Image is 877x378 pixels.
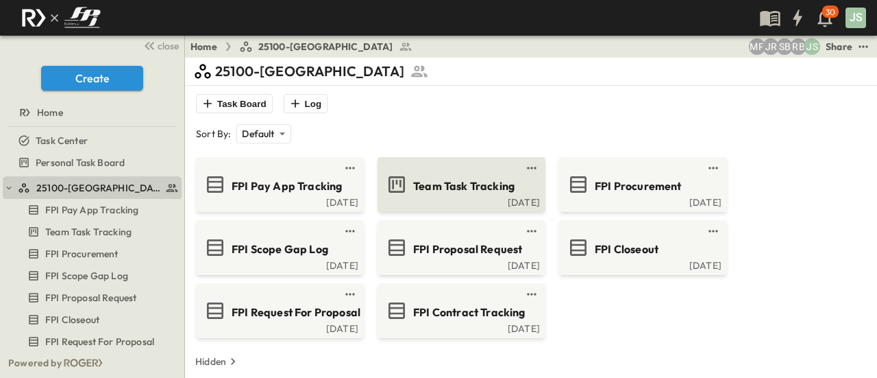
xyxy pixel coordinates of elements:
[380,237,540,259] a: FPI Proposal Request
[3,309,182,331] div: FPI Closeouttest
[380,322,540,333] a: [DATE]
[845,8,866,28] div: JS
[45,269,128,283] span: FPI Scope Gap Log
[45,247,119,261] span: FPI Procurement
[855,38,872,55] button: test
[413,305,526,320] span: FPI Contract Tracking
[45,203,138,217] span: FPI Pay App Tracking
[190,352,245,371] button: Hidden
[199,237,358,259] a: FPI Scope Gap Log
[562,237,721,259] a: FPI Closeout
[562,196,721,206] a: [DATE]
[844,6,867,29] button: JS
[523,223,540,239] button: test
[705,223,721,239] button: test
[284,94,328,113] button: Log
[3,221,182,243] div: Team Task Trackingtest
[242,127,274,141] p: Default
[3,244,179,263] a: FPI Procurement
[3,265,182,287] div: FPI Scope Gap Logtest
[562,259,721,270] a: [DATE]
[3,331,182,353] div: FPI Request For Proposaltest
[196,127,231,141] p: Sort By:
[826,40,852,54] div: Share
[16,3,106,32] img: c8d7d1ed905e502e8f77bf7063faec64e13b34fdb1f2bdd94b0e311fc34f8000.png
[199,196,358,206] a: [DATE]
[3,287,182,309] div: FPI Proposal Requesttest
[562,174,721,196] a: FPI Procurement
[45,335,154,349] span: FPI Request For Proposal
[826,7,835,18] p: 30
[36,156,125,169] span: Personal Task Board
[595,178,682,194] span: FPI Procurement
[523,286,540,303] button: test
[413,178,515,194] span: Team Task Tracking
[45,313,99,327] span: FPI Closeout
[3,288,179,307] a: FPI Proposal Request
[138,36,182,55] button: close
[18,178,179,198] a: 25100-Vanguard Prep School
[342,286,358,303] button: test
[3,131,179,150] a: Task Center
[749,38,765,55] div: Monica Pruteanu (mpruteanu@fpibuilders.com)
[3,266,179,285] a: FPI Scope Gap Log
[195,355,226,368] p: Hidden
[763,38,779,55] div: Jayden Ramirez (jramirez@fpibuilders.com)
[3,222,179,241] a: Team Task Tracking
[595,241,658,257] span: FPI Closeout
[413,241,522,257] span: FPI Proposal Request
[523,160,540,176] button: test
[190,40,421,54] nav: breadcrumbs
[705,160,721,176] button: test
[3,332,179,351] a: FPI Request For Proposal
[790,38,806,55] div: Regina Barnett (rbarnett@fpibuilders.com)
[36,134,88,147] span: Task Center
[3,199,182,221] div: FPI Pay App Trackingtest
[37,106,63,119] span: Home
[380,196,540,206] a: [DATE]
[258,40,393,54] span: 25100-[GEOGRAPHIC_DATA]
[45,225,132,239] span: Team Task Tracking
[199,300,358,322] a: FPI Request For Proposal
[232,178,342,194] span: FPI Pay App Tracking
[3,310,179,329] a: FPI Closeout
[3,177,182,199] div: 25100-Vanguard Prep Schooltest
[199,322,358,333] a: [DATE]
[3,152,182,174] div: Personal Task Boardtest
[380,174,540,196] a: Team Task Tracking
[215,62,404,81] p: 25100-[GEOGRAPHIC_DATA]
[45,291,136,305] span: FPI Proposal Request
[3,243,182,265] div: FPI Procurementtest
[380,259,540,270] a: [DATE]
[199,259,358,270] a: [DATE]
[3,153,179,172] a: Personal Task Board
[239,40,412,54] a: 25100-[GEOGRAPHIC_DATA]
[342,160,358,176] button: test
[3,103,179,122] a: Home
[380,300,540,322] a: FPI Contract Tracking
[158,39,179,53] span: close
[804,38,820,55] div: Jesse Sullivan (jsullivan@fpibuilders.com)
[3,200,179,220] a: FPI Pay App Tracking
[776,38,793,55] div: Sterling Barnett (sterling@fpibuilders.com)
[41,66,143,91] button: Create
[190,40,217,54] a: Home
[232,241,328,257] span: FPI Scope Gap Log
[342,223,358,239] button: test
[36,181,162,195] span: 25100-Vanguard Prep School
[196,94,273,113] button: Task Board
[199,174,358,196] a: FPI Pay App Tracking
[236,124,291,143] div: Default
[232,305,360,320] span: FPI Request For Proposal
